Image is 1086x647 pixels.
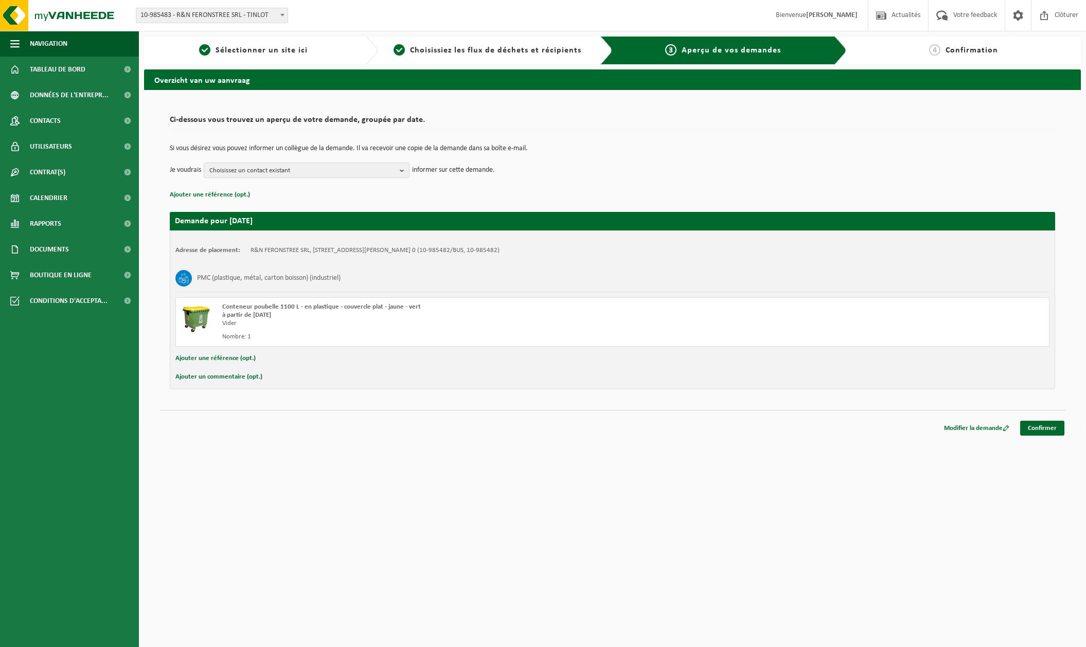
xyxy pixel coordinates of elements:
strong: [PERSON_NAME] [806,11,858,19]
span: Aperçu de vos demandes [682,46,781,55]
span: Données de l'entrepr... [30,82,109,108]
span: Rapports [30,211,61,237]
h3: PMC (plastique, métal, carton boisson) (industriel) [197,270,341,286]
p: Je voudrais [170,163,201,178]
span: Contrat(s) [30,159,65,185]
span: 10-985483 - R&N FERONSTREE SRL - TINLOT [136,8,288,23]
span: Utilisateurs [30,134,72,159]
span: Conditions d'accepta... [30,288,108,314]
span: 4 [929,44,940,56]
td: R&N FERONSTREE SRL, [STREET_ADDRESS][PERSON_NAME] 0 (10-985482/BUS, 10-985482) [251,246,500,255]
span: 1 [199,44,210,56]
a: Confirmer [1020,421,1064,436]
p: Si vous désirez vous pouvez informer un collègue de la demande. Il va recevoir une copie de la de... [170,145,1055,152]
span: Boutique en ligne [30,262,92,288]
span: Contacts [30,108,61,134]
span: Documents [30,237,69,262]
span: Conteneur poubelle 1100 L - en plastique - couvercle plat - jaune - vert [222,303,421,310]
a: Modifier la demande [936,421,1017,436]
div: Vider [222,319,654,328]
span: Navigation [30,31,67,57]
strong: Adresse de placement: [175,247,240,254]
button: Ajouter une référence (opt.) [175,352,256,365]
button: Ajouter une référence (opt.) [170,188,250,202]
a: 2Choisissiez les flux de déchets et récipients [383,44,592,57]
p: informer sur cette demande. [412,163,495,178]
div: Nombre: 1 [222,333,654,341]
h2: Ci-dessous vous trouvez un aperçu de votre demande, groupée par date. [170,116,1055,130]
span: Choisissez un contact existant [209,163,396,178]
button: Choisissez un contact existant [204,163,410,178]
span: Confirmation [946,46,998,55]
span: Choisissiez les flux de déchets et récipients [410,46,581,55]
span: 3 [665,44,676,56]
span: Tableau de bord [30,57,85,82]
strong: à partir de [DATE] [222,312,271,318]
span: 2 [394,44,405,56]
span: Calendrier [30,185,67,211]
button: Ajouter un commentaire (opt.) [175,370,262,384]
img: WB-1100-HPE-GN-50.png [181,303,212,334]
span: Sélectionner un site ici [216,46,308,55]
strong: Demande pour [DATE] [175,217,253,225]
h2: Overzicht van uw aanvraag [144,69,1081,89]
a: 1Sélectionner un site ici [149,44,358,57]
